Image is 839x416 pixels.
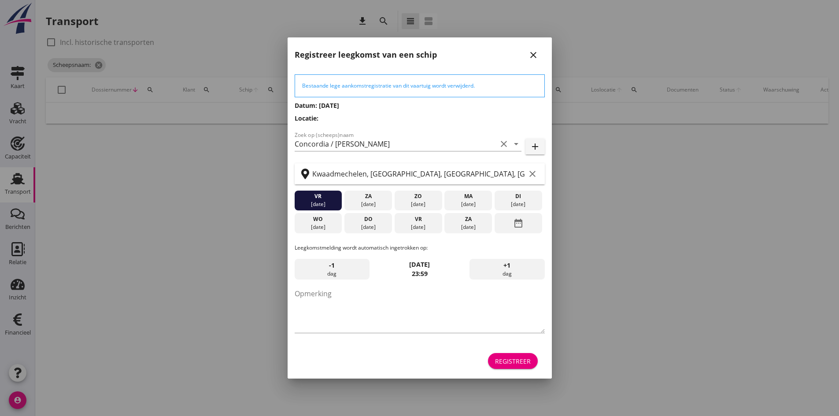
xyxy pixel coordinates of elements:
[296,200,340,208] div: [DATE]
[513,215,524,231] i: date_range
[412,269,428,278] strong: 23:59
[296,215,340,223] div: wo
[499,139,509,149] i: clear
[296,223,340,231] div: [DATE]
[295,259,370,280] div: dag
[528,50,539,60] i: close
[295,101,545,110] h3: Datum: [DATE]
[396,215,440,223] div: vr
[329,261,335,270] span: -1
[347,223,390,231] div: [DATE]
[302,82,537,90] div: Bestaande lege aankomstregistratie van dit vaartuig wordt verwijderd.
[396,200,440,208] div: [DATE]
[312,167,525,181] input: Zoek op terminal of plaats
[447,215,490,223] div: za
[396,223,440,231] div: [DATE]
[396,192,440,200] div: zo
[447,192,490,200] div: ma
[295,287,545,333] textarea: Opmerking
[495,357,531,366] div: Registreer
[296,192,340,200] div: vr
[503,261,510,270] span: +1
[469,259,544,280] div: dag
[409,260,430,269] strong: [DATE]
[527,169,538,179] i: clear
[295,137,497,151] input: Zoek op (scheeps)naam
[497,192,540,200] div: di
[295,114,545,123] h3: Locatie:
[447,200,490,208] div: [DATE]
[530,141,540,152] i: add
[295,244,545,252] p: Leegkomstmelding wordt automatisch ingetrokken op:
[295,49,437,61] h2: Registreer leegkomst van een schip
[497,200,540,208] div: [DATE]
[347,200,390,208] div: [DATE]
[447,223,490,231] div: [DATE]
[347,192,390,200] div: za
[347,215,390,223] div: do
[511,139,521,149] i: arrow_drop_down
[488,353,538,369] button: Registreer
